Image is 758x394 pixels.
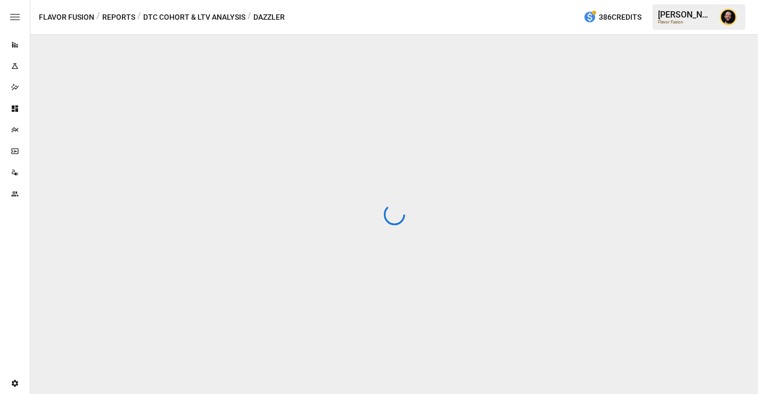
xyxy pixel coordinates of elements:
span: 386 Credits [599,11,641,24]
div: [PERSON_NAME] [658,10,713,20]
button: 386Credits [579,7,646,27]
div: / [137,11,141,24]
div: / [96,11,100,24]
img: Ciaran Nugent [720,9,737,26]
button: Reports [102,11,135,24]
button: Flavor Fusion [39,11,94,24]
div: Flavor Fusion [658,20,713,24]
button: Ciaran Nugent [713,2,743,32]
button: DTC Cohort & LTV Analysis [143,11,245,24]
div: / [248,11,251,24]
